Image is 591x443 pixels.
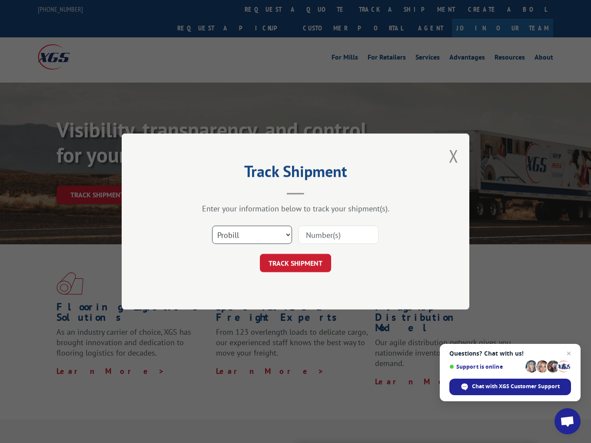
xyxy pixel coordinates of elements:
div: Chat with XGS Customer Support [449,379,571,395]
div: Open chat [554,408,581,434]
div: Enter your information below to track your shipment(s). [165,203,426,213]
input: Number(s) [299,226,379,244]
button: Close modal [449,144,458,167]
span: Support is online [449,363,522,370]
button: TRACK SHIPMENT [260,254,331,272]
span: Close chat [564,348,574,359]
span: Questions? Chat with us! [449,350,571,357]
span: Chat with XGS Customer Support [472,383,560,390]
h2: Track Shipment [165,165,426,182]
